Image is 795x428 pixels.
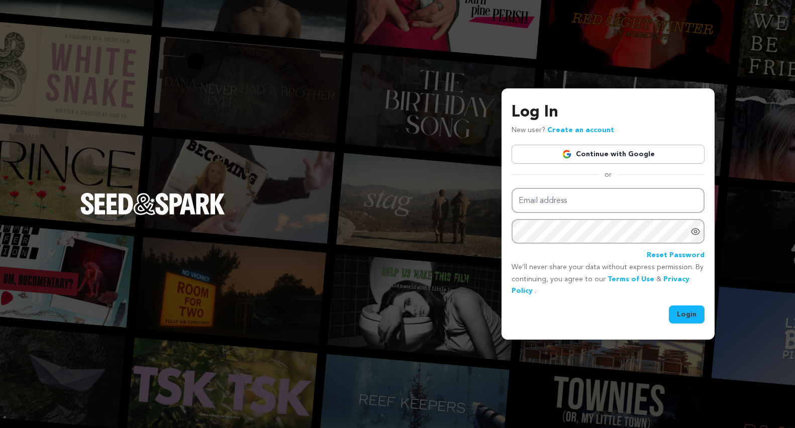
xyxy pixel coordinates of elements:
input: Email address [512,188,705,213]
a: Seed&Spark Homepage [80,193,225,235]
span: or [599,170,618,180]
img: Seed&Spark Logo [80,193,225,215]
h3: Log In [512,100,705,125]
p: New user? [512,125,614,137]
a: Terms of Use [608,276,654,283]
a: Show password as plain text. Warning: this will display your password on the screen. [690,227,701,237]
a: Continue with Google [512,145,705,164]
p: We’ll never share your data without express permission. By continuing, you agree to our & . [512,262,705,297]
a: Create an account [547,127,614,134]
img: Google logo [562,149,572,159]
a: Reset Password [647,250,705,262]
button: Login [669,305,705,324]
